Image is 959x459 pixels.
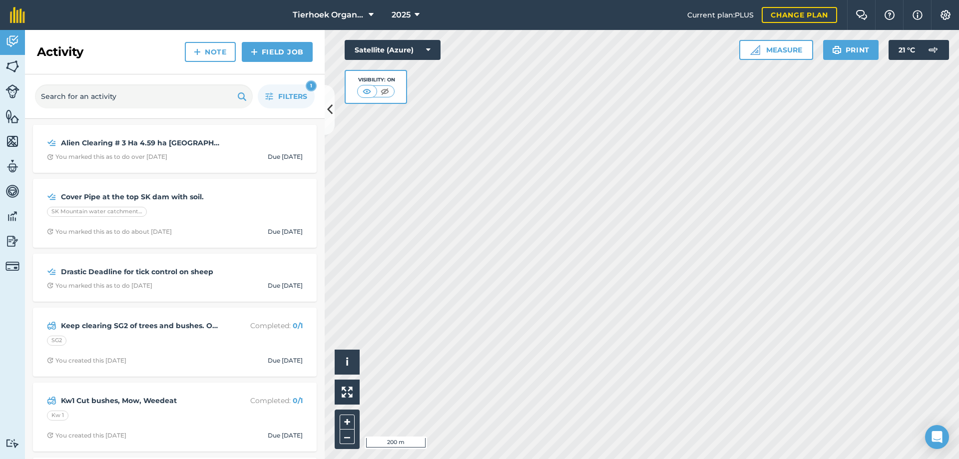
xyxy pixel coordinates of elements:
img: Clock with arrow pointing clockwise [47,228,53,235]
img: svg+xml;base64,PD94bWwgdmVyc2lvbj0iMS4wIiBlbmNvZGluZz0idXRmLTgiPz4KPCEtLSBHZW5lcmF0b3I6IEFkb2JlIE... [5,184,19,199]
div: Due [DATE] [268,432,303,440]
strong: 0 / 1 [293,396,303,405]
img: svg+xml;base64,PD94bWwgdmVyc2lvbj0iMS4wIiBlbmNvZGluZz0idXRmLTgiPz4KPCEtLSBHZW5lcmF0b3I6IEFkb2JlIE... [47,191,56,203]
button: Print [823,40,879,60]
div: Due [DATE] [268,282,303,290]
a: Keep clearing SG2 of trees and bushes. ONGOINGCompleted: 0/1SG2Clock with arrow pointing clockwis... [39,314,311,371]
a: Note [185,42,236,62]
span: 21 ° C [899,40,915,60]
img: svg+xml;base64,PHN2ZyB4bWxucz0iaHR0cDovL3d3dy53My5vcmcvMjAwMC9zdmciIHdpZHRoPSI1NiIgaGVpZ2h0PSI2MC... [5,134,19,149]
img: Ruler icon [750,45,760,55]
div: Visibility: On [357,76,395,84]
img: Four arrows, one pointing top left, one top right, one bottom right and the last bottom left [342,387,353,398]
img: Clock with arrow pointing clockwise [47,282,53,289]
img: Two speech bubbles overlapping with the left bubble in the forefront [856,10,868,20]
button: Satellite (Azure) [345,40,441,60]
strong: Drastic Deadline for tick control on sheep [61,266,219,277]
img: svg+xml;base64,PHN2ZyB4bWxucz0iaHR0cDovL3d3dy53My5vcmcvMjAwMC9zdmciIHdpZHRoPSI1MCIgaGVpZ2h0PSI0MC... [379,86,391,96]
a: Field Job [242,42,313,62]
a: Kw1 Cut bushes, Mow, WeedeatCompleted: 0/1Kw 1Clock with arrow pointing clockwiseYou created this... [39,389,311,446]
h2: Activity [37,44,83,60]
img: A cog icon [940,10,952,20]
img: svg+xml;base64,PHN2ZyB4bWxucz0iaHR0cDovL3d3dy53My5vcmcvMjAwMC9zdmciIHdpZHRoPSIxOSIgaGVpZ2h0PSIyNC... [832,44,842,56]
strong: Kw1 Cut bushes, Mow, Weedeat [61,395,219,406]
a: Cover Pipe at the top SK dam with soil.SK Mountain water catchment areaClock with arrow pointing ... [39,185,311,242]
img: svg+xml;base64,PHN2ZyB4bWxucz0iaHR0cDovL3d3dy53My5vcmcvMjAwMC9zdmciIHdpZHRoPSIxOSIgaGVpZ2h0PSIyNC... [237,90,247,102]
div: SG2 [47,336,66,346]
img: svg+xml;base64,PD94bWwgdmVyc2lvbj0iMS4wIiBlbmNvZGluZz0idXRmLTgiPz4KPCEtLSBHZW5lcmF0b3I6IEFkb2JlIE... [5,259,19,273]
div: Kw 1 [47,411,68,421]
img: svg+xml;base64,PHN2ZyB4bWxucz0iaHR0cDovL3d3dy53My5vcmcvMjAwMC9zdmciIHdpZHRoPSI1MCIgaGVpZ2h0PSI0MC... [361,86,373,96]
strong: Keep clearing SG2 of trees and bushes. ONGOING [61,320,219,331]
div: You created this [DATE] [47,432,126,440]
span: Filters [278,91,307,102]
img: svg+xml;base64,PD94bWwgdmVyc2lvbj0iMS4wIiBlbmNvZGluZz0idXRmLTgiPz4KPCEtLSBHZW5lcmF0b3I6IEFkb2JlIE... [47,266,56,278]
button: Filters [258,84,315,108]
button: + [340,415,355,430]
img: svg+xml;base64,PD94bWwgdmVyc2lvbj0iMS4wIiBlbmNvZGluZz0idXRmLTgiPz4KPCEtLSBHZW5lcmF0b3I6IEFkb2JlIE... [47,137,56,149]
p: Completed : [223,320,303,331]
button: – [340,430,355,444]
span: Tierhoek Organic Farm [293,9,365,21]
p: Completed : [223,395,303,406]
img: svg+xml;base64,PHN2ZyB4bWxucz0iaHR0cDovL3d3dy53My5vcmcvMjAwMC9zdmciIHdpZHRoPSI1NiIgaGVpZ2h0PSI2MC... [5,59,19,74]
img: svg+xml;base64,PHN2ZyB4bWxucz0iaHR0cDovL3d3dy53My5vcmcvMjAwMC9zdmciIHdpZHRoPSI1NiIgaGVpZ2h0PSI2MC... [5,109,19,124]
img: svg+xml;base64,PD94bWwgdmVyc2lvbj0iMS4wIiBlbmNvZGluZz0idXRmLTgiPz4KPCEtLSBHZW5lcmF0b3I6IEFkb2JlIE... [5,84,19,98]
img: svg+xml;base64,PD94bWwgdmVyc2lvbj0iMS4wIiBlbmNvZGluZz0idXRmLTgiPz4KPCEtLSBHZW5lcmF0b3I6IEFkb2JlIE... [5,34,19,49]
a: Change plan [762,7,837,23]
button: 21 °C [889,40,949,60]
div: You marked this as to do about [DATE] [47,228,172,236]
div: 1 [306,80,317,91]
div: You created this [DATE] [47,357,126,365]
img: svg+xml;base64,PHN2ZyB4bWxucz0iaHR0cDovL3d3dy53My5vcmcvMjAwMC9zdmciIHdpZHRoPSIxNCIgaGVpZ2h0PSIyNC... [194,46,201,58]
img: Clock with arrow pointing clockwise [47,357,53,364]
strong: 0 / 1 [293,321,303,330]
span: Current plan : PLUS [687,9,754,20]
div: Due [DATE] [268,228,303,236]
div: You marked this as to do [DATE] [47,282,152,290]
a: Drastic Deadline for tick control on sheepClock with arrow pointing clockwiseYou marked this as t... [39,260,311,296]
img: svg+xml;base64,PD94bWwgdmVyc2lvbj0iMS4wIiBlbmNvZGluZz0idXRmLTgiPz4KPCEtLSBHZW5lcmF0b3I6IEFkb2JlIE... [47,395,56,407]
div: Open Intercom Messenger [925,425,949,449]
img: svg+xml;base64,PD94bWwgdmVyc2lvbj0iMS4wIiBlbmNvZGluZz0idXRmLTgiPz4KPCEtLSBHZW5lcmF0b3I6IEFkb2JlIE... [47,320,56,332]
button: Measure [739,40,813,60]
div: SK Mountain water catchment area [47,207,147,217]
img: svg+xml;base64,PHN2ZyB4bWxucz0iaHR0cDovL3d3dy53My5vcmcvMjAwMC9zdmciIHdpZHRoPSIxNyIgaGVpZ2h0PSIxNy... [913,9,923,21]
input: Search for an activity [35,84,253,108]
img: Clock with arrow pointing clockwise [47,432,53,439]
img: svg+xml;base64,PHN2ZyB4bWxucz0iaHR0cDovL3d3dy53My5vcmcvMjAwMC9zdmciIHdpZHRoPSIxNCIgaGVpZ2h0PSIyNC... [251,46,258,58]
a: Alien Clearing # 3 Ha 4.59 ha [GEOGRAPHIC_DATA] area up into [GEOGRAPHIC_DATA]Clock with arrow po... [39,131,311,167]
div: Due [DATE] [268,357,303,365]
img: Clock with arrow pointing clockwise [47,154,53,160]
span: i [346,356,349,368]
button: i [335,350,360,375]
strong: Alien Clearing # 3 Ha 4.59 ha [GEOGRAPHIC_DATA] area up into [GEOGRAPHIC_DATA] [61,137,219,148]
img: fieldmargin Logo [10,7,25,23]
strong: Cover Pipe at the top SK dam with soil. [61,191,219,202]
div: You marked this as to do over [DATE] [47,153,167,161]
img: A question mark icon [884,10,896,20]
img: svg+xml;base64,PD94bWwgdmVyc2lvbj0iMS4wIiBlbmNvZGluZz0idXRmLTgiPz4KPCEtLSBHZW5lcmF0b3I6IEFkb2JlIE... [5,439,19,448]
img: svg+xml;base64,PD94bWwgdmVyc2lvbj0iMS4wIiBlbmNvZGluZz0idXRmLTgiPz4KPCEtLSBHZW5lcmF0b3I6IEFkb2JlIE... [923,40,943,60]
div: Due [DATE] [268,153,303,161]
span: 2025 [392,9,411,21]
img: svg+xml;base64,PD94bWwgdmVyc2lvbj0iMS4wIiBlbmNvZGluZz0idXRmLTgiPz4KPCEtLSBHZW5lcmF0b3I6IEFkb2JlIE... [5,159,19,174]
img: svg+xml;base64,PD94bWwgdmVyc2lvbj0iMS4wIiBlbmNvZGluZz0idXRmLTgiPz4KPCEtLSBHZW5lcmF0b3I6IEFkb2JlIE... [5,209,19,224]
img: svg+xml;base64,PD94bWwgdmVyc2lvbj0iMS4wIiBlbmNvZGluZz0idXRmLTgiPz4KPCEtLSBHZW5lcmF0b3I6IEFkb2JlIE... [5,234,19,249]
